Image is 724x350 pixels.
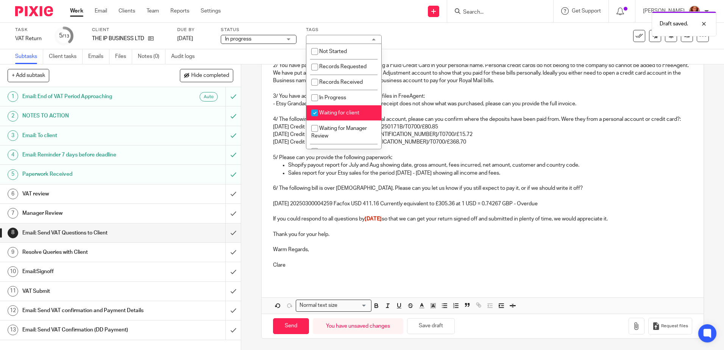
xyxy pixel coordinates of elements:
span: Waiting for client [319,110,359,116]
a: Emails [88,49,109,64]
p: 5/ Please can you provide the following paperwork: [273,154,692,161]
span: Request files [661,323,688,329]
span: Not Started [319,49,347,54]
label: Task [15,27,45,33]
div: 8 [8,228,18,238]
div: 13 [8,325,18,335]
p: THE IP BUSINESS LTD [92,35,144,42]
span: Normal text size [298,302,339,309]
p: 6/ The following bill is over [DEMOGRAPHIC_DATA]. Please can you let us know if you still expect ... [273,184,692,192]
h1: Resolve Queries with Client [22,247,153,258]
span: In Progress [319,95,346,100]
span: Records Received [319,80,363,85]
h1: Paperwork Received [22,169,153,180]
a: Reports [170,7,189,15]
h1: Email: Send VAT confirmation and Payment Details [22,305,153,316]
div: VAT Return [15,35,45,42]
span: In progress [225,36,251,42]
div: 5 [59,31,69,40]
h1: Manager Review [22,208,153,219]
a: Audit logs [171,49,200,64]
a: Client tasks [49,49,83,64]
p: Draft saved. [660,20,688,28]
div: 9 [8,247,18,258]
div: 4 [8,150,18,160]
div: 11 [8,286,18,297]
img: sallycropped.JPG [688,5,701,17]
h1: NOTES TO ACTION [22,110,153,122]
label: Status [221,27,296,33]
p: [DATE] Credit card deposit - Ads/1EL295418U250171B/T0700/£80.85 [273,123,692,131]
a: Team [147,7,159,15]
div: 10 [8,266,18,277]
div: 2 [8,111,18,122]
span: Hide completed [191,73,229,79]
p: 4/ The following income appears on your Paypal account, please can you confirm where the deposits... [273,116,692,123]
h1: Email: Send VAT Questions to Client [22,227,153,239]
a: Clients [119,7,135,15]
button: + Add subtask [8,69,49,82]
button: Request files [648,318,692,335]
a: Subtasks [15,49,43,64]
h1: VAT review [22,188,153,200]
span: Waiting for Manager Review [311,126,367,139]
p: [DATE] 20250300004259 Facfox USD 411.16 Currently equivalent to £305.36 at 1 USD = 0.74267 GBP - ... [273,200,692,208]
a: Settings [201,7,221,15]
h1: VAT Submit [22,286,153,297]
div: 5 [8,169,18,180]
h1: Email: Send VAT Confirmation (DD Payment) [22,324,153,336]
p: Thank you for your help. [273,231,692,238]
a: Email [95,7,107,15]
p: [DATE] Credit card deposit/[US_VEHICLE_IDENTIFICATION_NUMBER]/T0700/£15.72 [273,131,692,138]
a: Work [70,7,83,15]
h1: Email: To client [22,130,153,141]
input: Send [273,318,309,334]
p: [DATE] Credit card deposit/[VEHICLE_IDENTIFICATION_NUMBER]/T0700/£368.70 [273,138,692,146]
button: Save draft [407,318,455,334]
p: 3/ You have added the following receipt to the files in FreeAgent: [273,92,692,100]
p: Clare [273,261,692,269]
div: 1 [8,91,18,102]
div: 6 [8,189,18,199]
p: 2/ You have paid for goods (including bills) using a Fluid Credit Card in your personal name. Per... [273,62,692,85]
div: 3 [8,130,18,141]
div: 7 [8,208,18,219]
h1: Email:Signoff [22,266,153,277]
label: Due by [177,27,211,33]
label: Tags [306,27,382,33]
a: Notes (0) [138,49,165,64]
div: Search for option [296,300,371,311]
p: Shopify payout report for July and Aug showing date, gross amount, fees incurred, net amount, cus... [288,161,692,169]
p: - Etsy Grandads Gifts on [DATE] for £300 - the receipt does not show what was purchased, please c... [273,100,692,108]
button: Hide completed [180,69,233,82]
label: Client [92,27,168,33]
small: /13 [62,34,69,38]
span: Records Requested [319,64,367,69]
h1: Email: Reminder 7 days before deadline [22,149,153,161]
a: Files [115,49,132,64]
h1: Email: End of VAT Period Approaching [22,91,153,102]
input: Search for option [340,302,367,309]
div: You have unsaved changes [313,318,403,334]
span: [DATE] [177,36,193,41]
p: If you could respond to all questions by so that we can get your return signed off and submitted ... [273,215,692,223]
span: [DATE] [365,216,382,222]
p: Sales report for your Etsy sales for the period [DATE] - [DATE] showing all income and fees. [288,169,692,177]
p: Warm Regards, [273,246,692,253]
div: 12 [8,305,18,316]
img: Pixie [15,6,53,16]
div: Auto [200,92,218,102]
